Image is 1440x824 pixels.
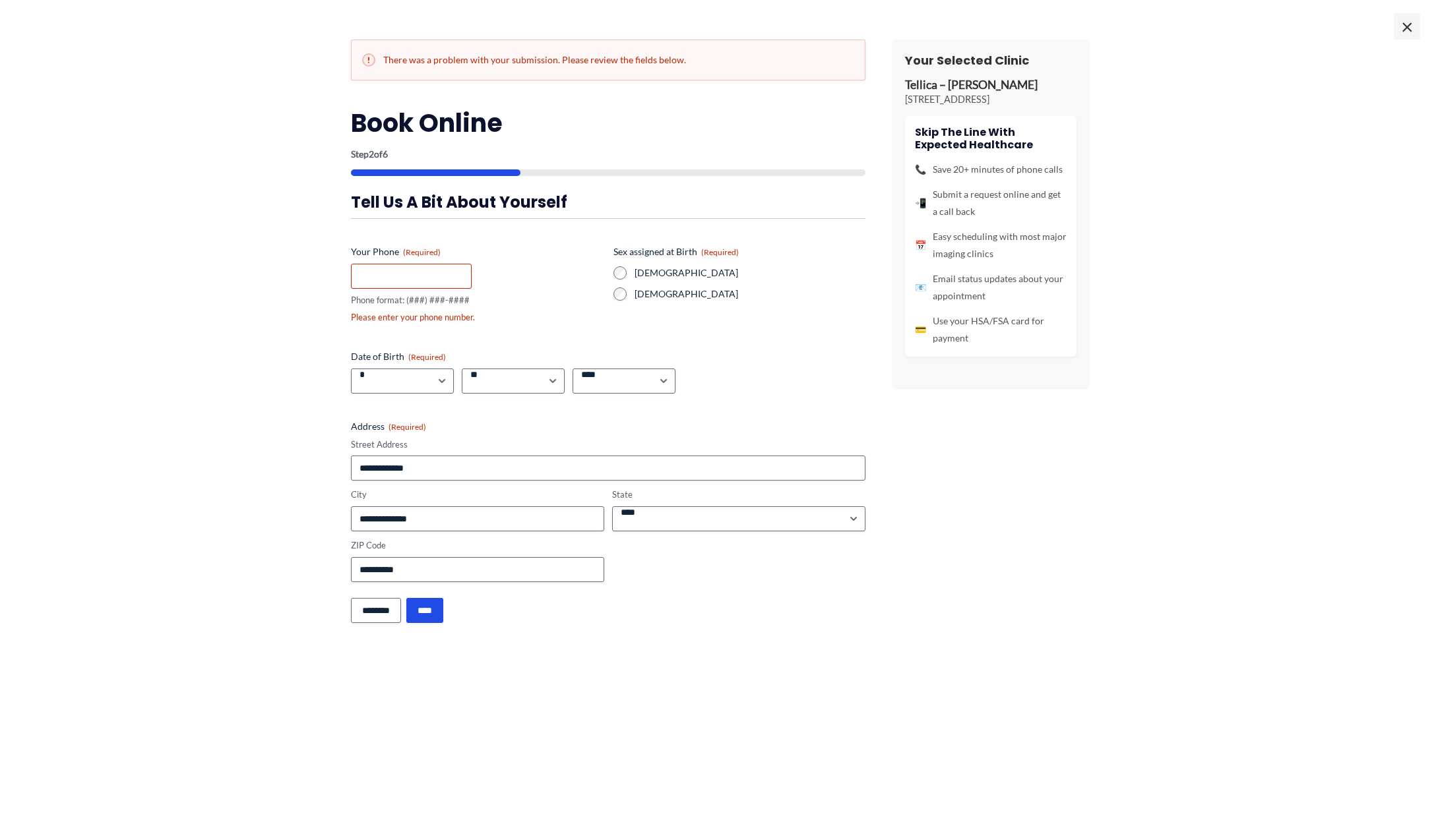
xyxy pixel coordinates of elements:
[362,53,854,67] h2: There was a problem with your submission. Please review the fields below.
[408,352,446,362] span: (Required)
[915,228,1067,262] li: Easy scheduling with most major imaging clinics
[403,247,441,257] span: (Required)
[351,294,603,307] div: Phone format: (###) ###-####
[351,245,603,258] label: Your Phone
[915,161,1067,178] li: Save 20+ minutes of phone calls
[383,148,388,160] span: 6
[915,194,926,212] span: 📲
[915,270,1067,305] li: Email status updates about your appointment
[905,78,1077,93] p: Tellica – [PERSON_NAME]
[1394,13,1420,40] span: ×
[389,422,426,432] span: (Required)
[635,266,865,280] label: [DEMOGRAPHIC_DATA]
[351,539,604,552] label: ZIP Code
[613,245,739,258] legend: Sex assigned at Birth
[351,488,604,501] label: City
[369,148,374,160] span: 2
[351,311,603,324] div: Please enter your phone number.
[915,321,926,338] span: 💳
[915,186,1067,220] li: Submit a request online and get a call back
[351,150,865,159] p: Step of
[351,107,865,139] h2: Book Online
[351,438,865,451] label: Street Address
[915,279,926,296] span: 📧
[905,93,1077,106] p: [STREET_ADDRESS]
[915,161,926,178] span: 📞
[915,126,1067,151] h4: Skip the line with Expected Healthcare
[905,53,1077,68] h3: Your Selected Clinic
[351,192,865,212] h3: Tell us a bit about yourself
[635,287,865,301] label: [DEMOGRAPHIC_DATA]
[915,312,1067,347] li: Use your HSA/FSA card for payment
[351,420,426,433] legend: Address
[612,488,865,501] label: State
[915,237,926,254] span: 📅
[351,350,446,363] legend: Date of Birth
[701,247,739,257] span: (Required)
